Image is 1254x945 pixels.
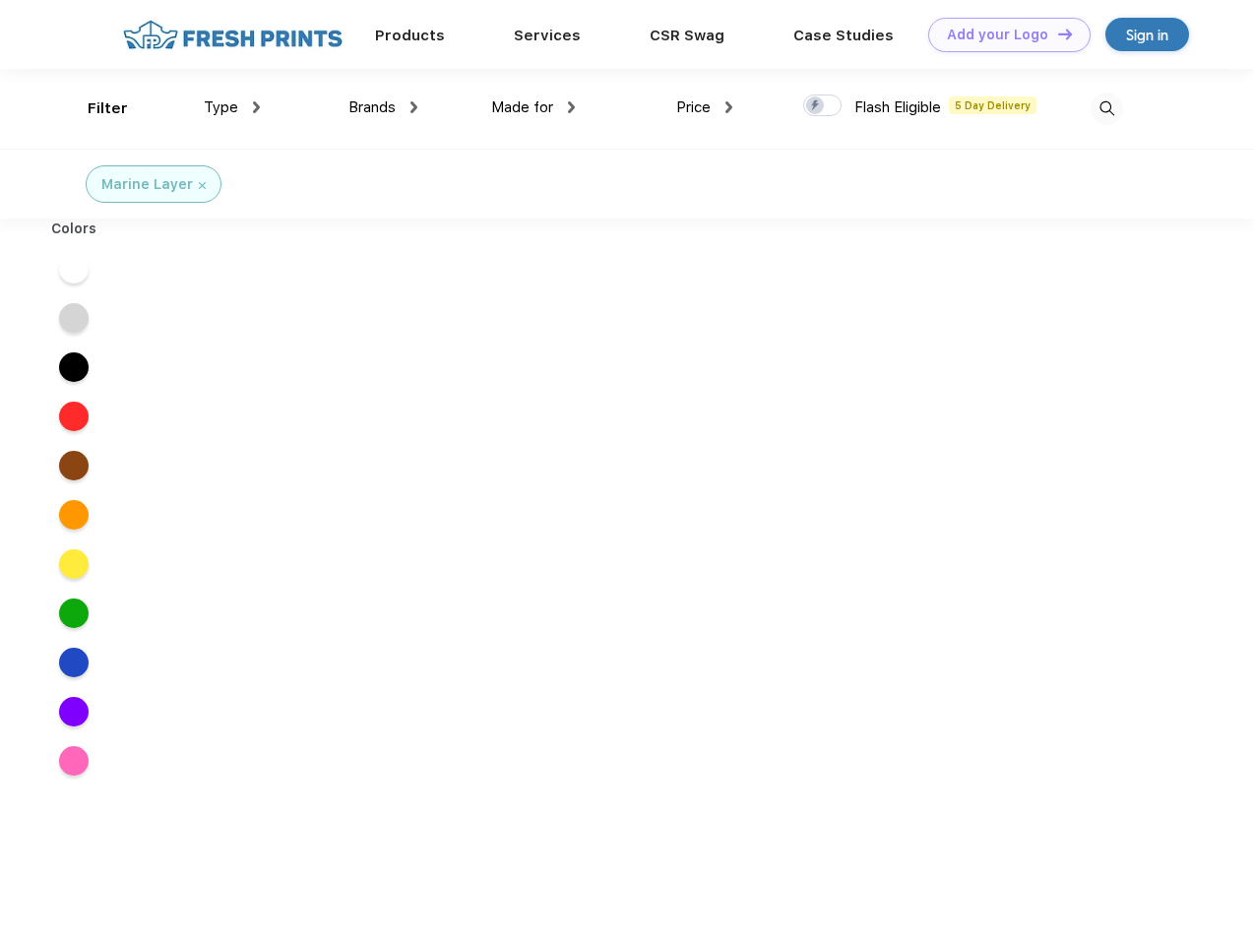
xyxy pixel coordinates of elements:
[1126,24,1168,46] div: Sign in
[88,97,128,120] div: Filter
[725,101,732,113] img: dropdown.png
[949,96,1036,114] span: 5 Day Delivery
[375,27,445,44] a: Products
[204,98,238,116] span: Type
[650,27,724,44] a: CSR Swag
[947,27,1048,43] div: Add your Logo
[1091,93,1123,125] img: desktop_search.svg
[410,101,417,113] img: dropdown.png
[491,98,553,116] span: Made for
[568,101,575,113] img: dropdown.png
[1105,18,1189,51] a: Sign in
[514,27,581,44] a: Services
[854,98,941,116] span: Flash Eligible
[253,101,260,113] img: dropdown.png
[117,18,348,52] img: fo%20logo%202.webp
[1058,29,1072,39] img: DT
[348,98,396,116] span: Brands
[101,174,193,195] div: Marine Layer
[36,219,112,239] div: Colors
[199,182,206,189] img: filter_cancel.svg
[676,98,711,116] span: Price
